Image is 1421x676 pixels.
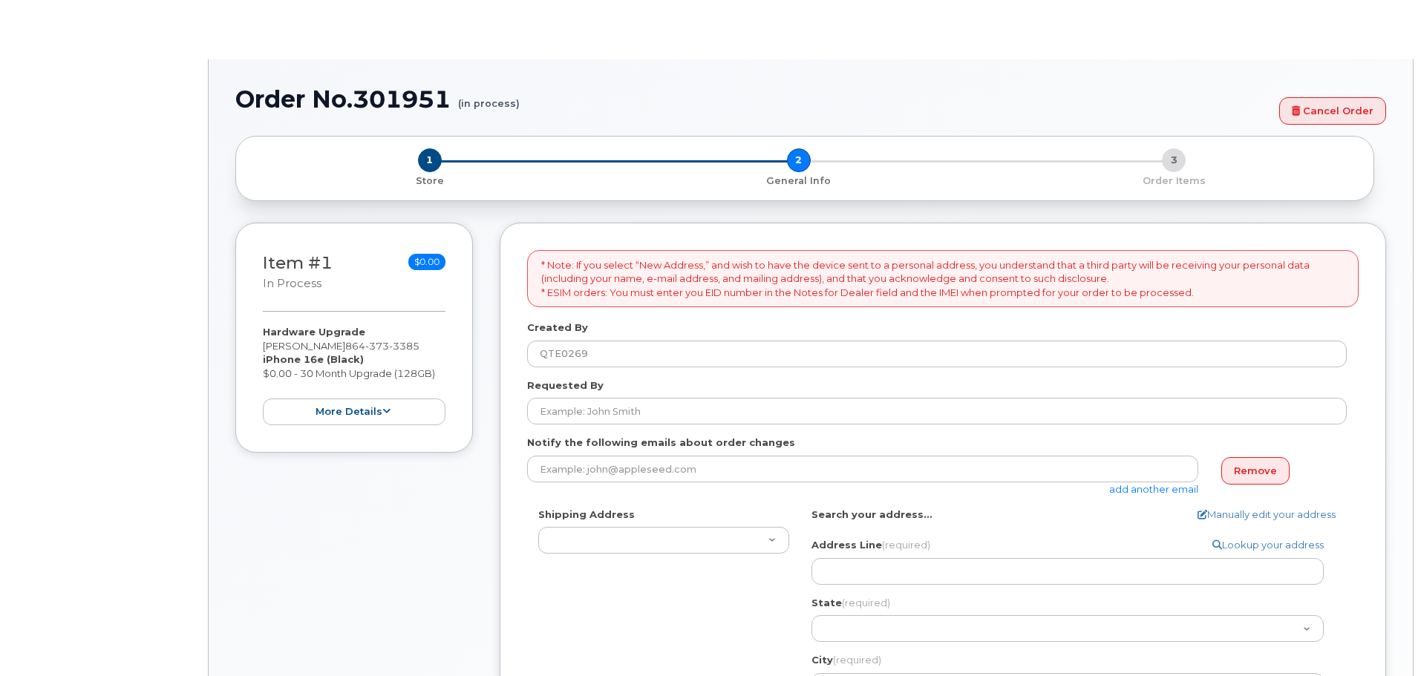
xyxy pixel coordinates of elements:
[811,653,881,667] label: City
[833,654,881,666] span: (required)
[248,172,611,188] a: 1 Store
[263,277,321,290] small: in process
[1109,483,1198,495] a: add another email
[811,538,930,552] label: Address Line
[1198,508,1336,522] a: Manually edit your address
[527,436,795,450] label: Notify the following emails about order changes
[254,174,605,188] p: Store
[263,353,364,365] strong: iPhone 16e (Black)
[811,508,932,522] label: Search your address...
[458,86,520,109] small: (in process)
[882,539,930,551] span: (required)
[527,378,604,393] label: Requested By
[235,86,1272,112] h1: Order No.301951
[365,340,389,352] span: 373
[1221,457,1290,485] a: Remove
[345,340,419,352] span: 864
[538,508,635,522] label: Shipping Address
[1212,538,1324,552] a: Lookup your address
[527,398,1347,424] input: Example: John Smith
[263,398,445,426] button: more details
[811,596,890,610] label: State
[1279,97,1386,125] a: Cancel Order
[842,597,890,608] span: (required)
[263,254,333,292] h3: Item #1
[408,254,445,270] span: $0.00
[418,148,442,172] span: 1
[263,325,445,425] div: [PERSON_NAME] $0.00 - 30 Month Upgrade (128GB)
[527,321,588,335] label: Created By
[263,326,365,338] strong: Hardware Upgrade
[541,258,1345,300] p: * Note: If you select “New Address,” and wish to have the device sent to a personal address, you ...
[389,340,419,352] span: 3385
[527,456,1198,482] input: Example: john@appleseed.com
